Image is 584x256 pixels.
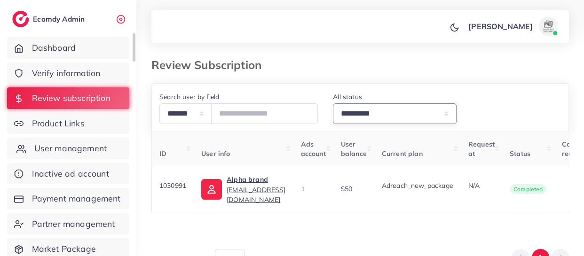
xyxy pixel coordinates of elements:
[333,92,362,101] label: All status
[468,140,495,158] span: Request at
[33,15,87,23] h2: Ecomdy Admin
[468,21,533,32] p: [PERSON_NAME]
[227,174,285,204] a: Alpha brand[EMAIL_ADDRESS][DOMAIN_NAME]
[32,42,76,54] span: Dashboard
[12,11,29,27] img: logo
[539,17,558,36] img: avatar
[7,213,129,235] a: Partner management
[32,117,85,130] span: Product Links
[382,180,453,191] p: Adreach_new_package
[382,149,423,158] span: Current plan
[32,168,109,180] span: Inactive ad account
[7,188,129,209] a: Payment management
[32,92,110,104] span: Review subscription
[7,138,129,159] a: User management
[201,149,230,158] span: User info
[32,243,96,255] span: Market Package
[12,11,87,27] a: logoEcomdy Admin
[227,186,285,203] span: [EMAIL_ADDRESS][DOMAIN_NAME]
[341,184,367,194] div: $50
[468,180,495,191] p: N/A
[32,67,101,79] span: Verify information
[7,163,129,185] a: Inactive ad account
[7,87,129,109] a: Review subscription
[561,140,584,158] span: Cancel reason
[7,113,129,134] a: Product Links
[510,184,546,194] span: Completed
[32,193,121,205] span: Payment management
[463,17,561,36] a: [PERSON_NAME]avatar
[510,149,530,158] span: Status
[227,174,285,185] p: Alpha brand
[301,184,326,194] div: 1
[159,149,166,158] span: ID
[7,37,129,59] a: Dashboard
[301,140,326,158] span: Ads account
[34,142,107,155] span: User management
[201,179,222,200] img: ic-user-info.36bf1079.svg
[32,218,115,230] span: Partner management
[341,140,367,158] span: User balance
[159,92,219,101] label: Search user by field
[151,58,269,72] h3: Review Subscription
[159,180,186,191] p: 1030991
[7,62,129,84] a: Verify information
